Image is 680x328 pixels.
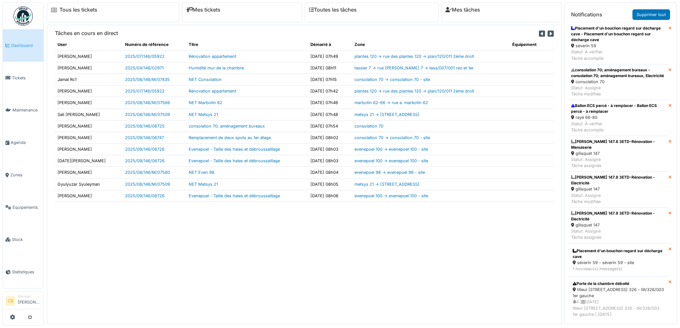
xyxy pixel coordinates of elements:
[55,144,122,155] td: [PERSON_NAME]
[189,77,222,82] a: NET Consolation
[186,7,220,13] a: Mes tickets
[125,182,170,187] a: 2025/08/146/M/07509
[354,77,430,82] a: consolation 70 -> consolation 70 - site
[568,136,668,172] a: [PERSON_NAME] 147.8 3ETD-Rénovation - Menuiserie gilisquet 147 Statut: AssignéTâche assignée
[568,208,668,244] a: [PERSON_NAME] 147.8 3ETD-Rénovation - Electricité gilisquet 147 Statut: AssignéTâche assignée
[55,155,122,167] td: [DATE][PERSON_NAME]
[189,170,214,175] a: NET Even 98
[308,190,352,201] td: [DATE] 08h06
[125,147,165,152] a: 2025/09/146/06726
[308,178,352,190] td: [DATE] 08h05
[55,167,122,178] td: [PERSON_NAME]
[354,54,474,59] a: plantes 120 -> rue des plantes 120 -> plan/120/011 2ème droit
[125,124,165,129] a: 2025/08/146/06725
[125,89,165,93] a: 2025/07/146/05922
[11,139,41,146] span: Agenda
[354,182,419,187] a: metsys 21 -> [STREET_ADDRESS]
[12,75,41,81] span: Tickets
[55,132,122,143] td: [PERSON_NAME]
[571,228,666,240] div: Statut: Assigné Tâche assignée
[5,294,41,309] a: CB Manager[PERSON_NAME]
[11,42,41,49] span: Dashboard
[571,139,666,150] div: [PERSON_NAME] 147.8 3ETD-Rénovation - Menuiserie
[354,147,428,152] a: evenepoel 100 -> evenepoel 100 - site
[3,191,43,224] a: Équipements
[55,30,118,36] h6: Tâches en cours en direct
[125,193,165,198] a: 2025/09/146/06726
[445,7,480,13] a: Mes tâches
[12,269,41,275] span: Statistiques
[632,9,670,20] a: Supprimer tout
[10,172,41,178] span: Zones
[3,94,43,127] a: Maintenance
[571,85,666,97] div: Statut: Assigné Tâche modifiée
[354,193,428,198] a: evenepoel 100 -> evenepoel 100 - site
[571,43,666,49] div: séverin 59
[5,296,15,306] li: CB
[55,85,122,97] td: [PERSON_NAME]
[189,54,236,59] a: Rénovation appartement
[354,100,428,105] a: marbotin 62-66 -> rue a. marbotin 62
[189,112,218,117] a: NET Metsys 21
[308,155,352,167] td: [DATE] 08h03
[571,67,666,79] div: consolation 70; aménagement bureaux - consolation 70; aménagement bureaux, Electricité
[571,25,666,43] div: Placement d'un bouchon regard sur décharge cave - Placement d'un bouchon regard sur décharge cave
[510,39,554,50] th: Équipement
[55,97,122,109] td: [PERSON_NAME]
[12,236,41,243] span: Stock
[308,39,352,50] th: Démarré à
[354,124,383,129] a: consolation 70
[573,287,664,299] div: tilleul [STREET_ADDRESS] 326 - till/326/003 1er gauche
[354,158,428,163] a: evenepoel 100 -> evenepoel 100 - site
[571,79,666,85] div: consolation 70
[59,7,97,13] a: Tous les tickets
[573,281,664,287] div: Porte de la chambre déboité
[55,62,122,74] td: [PERSON_NAME]
[354,170,425,175] a: evenepoel 98 -> evenepoel 98 - site
[55,74,122,85] td: Jamal Rc1
[125,170,170,175] a: 2025/08/146/M/07580
[308,144,352,155] td: [DATE] 08h03
[18,294,41,299] div: Manager
[13,107,41,113] span: Maintenance
[571,222,666,228] div: gilisquet 147
[308,167,352,178] td: [DATE] 08h04
[189,100,222,105] a: NET Marbotin 62
[189,193,280,198] a: Evenepoel - Taille des haies et débroussaillage
[55,178,122,190] td: Gyulyuzar Syuleyman
[3,256,43,288] a: Statistiques
[189,66,244,70] a: Humidité mur de la chambre
[308,132,352,143] td: [DATE] 08h02
[13,204,41,210] span: Équipements
[308,74,352,85] td: [DATE] 07h15
[55,190,122,201] td: [PERSON_NAME]
[308,50,352,62] td: [DATE] 07h49
[125,158,165,163] a: 2025/09/146/06726
[189,124,265,129] a: consolation 70; aménagement bureaux
[308,120,352,132] td: [DATE] 07h54
[568,64,668,100] a: consolation 70; aménagement bureaux - consolation 70; aménagement bureaux, Electricité consolatio...
[573,248,664,260] div: Placement d'un bouchon regard sur décharge cave
[354,135,430,140] a: consolation 70 -> consolation 70 - site
[122,39,186,50] th: Numéro de référence
[58,42,67,47] span: translation missing: fr.shared.user
[571,103,666,114] div: Ballon ECS percé - à remplacer - Ballon ECS percé - à remplacer
[3,62,43,94] a: Tickets
[189,135,271,140] a: Remplacement de deux spots au 1er étage
[189,182,218,187] a: NET Metsys 21
[55,50,122,62] td: [PERSON_NAME]
[309,7,357,13] a: Toutes les tâches
[18,294,41,308] li: [PERSON_NAME]
[125,77,170,82] a: 2025/08/146/M/07435
[3,224,43,256] a: Stock
[571,121,666,133] div: Statut: À vérifier Tâche accomplie
[354,112,419,117] a: metsys 21 -> [STREET_ADDRESS]
[125,112,170,117] a: 2025/08/146/M/07509
[571,156,666,169] div: Statut: Assigné Tâche assignée
[13,6,33,26] img: Badge_color-CXgf-gQk.svg
[568,172,668,208] a: [PERSON_NAME] 147.8 3ETD-Rénovation - Electricité gilisquet 147 Statut: AssignéTâche modifiée
[308,85,352,97] td: [DATE] 07h42
[308,62,352,74] td: [DATE] 08h11
[354,66,474,70] a: tassier 7 -> rue [PERSON_NAME] 7 -> tass/007/001 rez et 1er
[352,39,510,50] th: Zone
